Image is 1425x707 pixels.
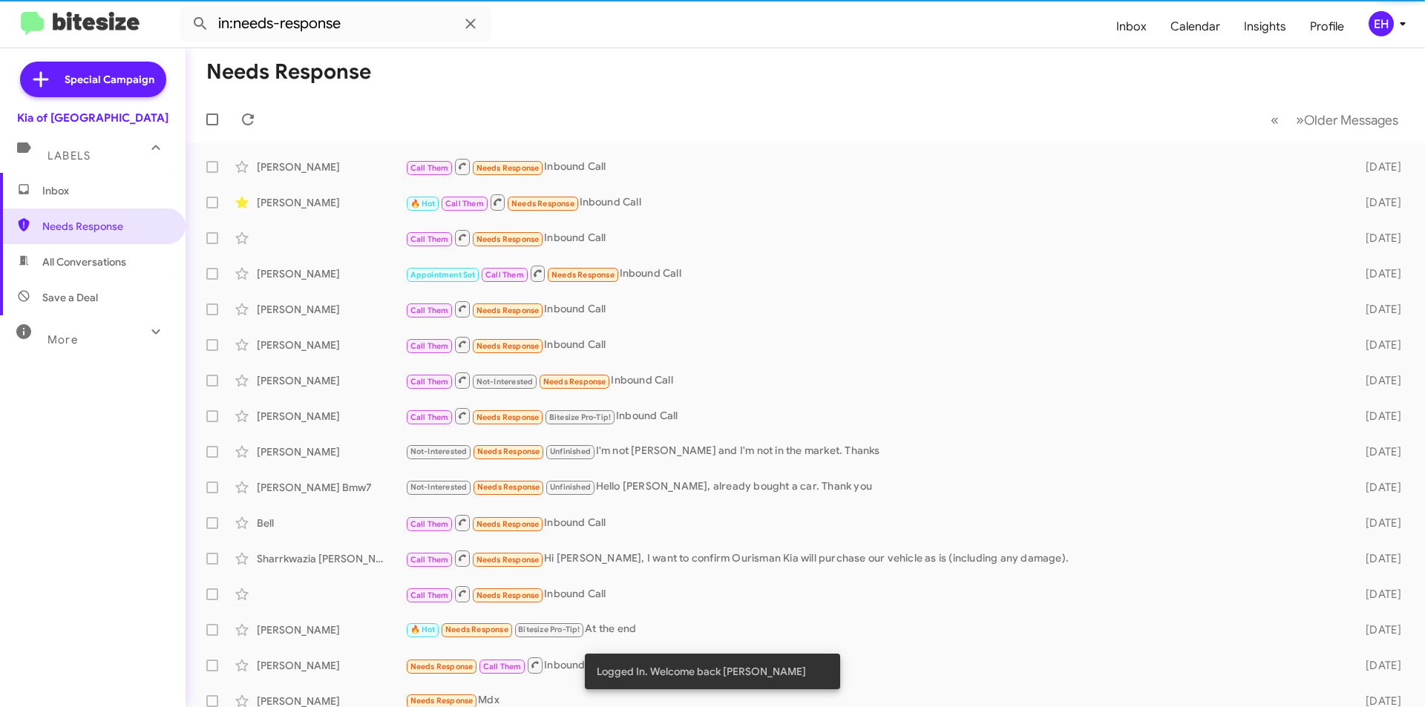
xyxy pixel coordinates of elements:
[17,111,168,125] div: Kia of [GEOGRAPHIC_DATA]
[405,585,1342,603] div: Inbound Call
[1342,516,1413,530] div: [DATE]
[477,482,540,492] span: Needs Response
[405,264,1342,283] div: Inbound Call
[518,625,580,634] span: Bitesize Pro-Tip!
[476,306,540,315] span: Needs Response
[405,193,1342,211] div: Inbound Call
[551,270,615,280] span: Needs Response
[1232,5,1298,48] a: Insights
[257,551,405,566] div: Sharrkwazia [PERSON_NAME]
[1104,5,1159,48] a: Inbox
[257,409,405,424] div: [PERSON_NAME]
[410,696,474,706] span: Needs Response
[257,302,405,317] div: [PERSON_NAME]
[1356,11,1409,36] button: EH
[445,199,484,208] span: Call Them
[180,6,491,42] input: Search
[257,195,405,210] div: [PERSON_NAME]
[206,60,371,84] h1: Needs Response
[485,270,524,280] span: Call Them
[410,377,449,387] span: Call Them
[1342,195,1413,210] div: [DATE]
[405,300,1342,318] div: Inbound Call
[1287,105,1407,135] button: Next
[405,228,1342,247] div: Inbound Call
[410,341,449,351] span: Call Them
[1342,551,1413,566] div: [DATE]
[405,157,1342,176] div: Inbound Call
[47,333,78,346] span: More
[1342,409,1413,424] div: [DATE]
[1342,480,1413,495] div: [DATE]
[257,373,405,388] div: [PERSON_NAME]
[20,62,166,97] a: Special Campaign
[1342,338,1413,352] div: [DATE]
[410,270,476,280] span: Appointment Set
[257,338,405,352] div: [PERSON_NAME]
[410,412,449,422] span: Call Them
[410,234,449,244] span: Call Them
[445,625,508,634] span: Needs Response
[65,72,154,87] span: Special Campaign
[476,341,540,351] span: Needs Response
[1159,5,1232,48] a: Calendar
[405,479,1342,496] div: Hello [PERSON_NAME], already bought a car. Thank you
[42,183,168,198] span: Inbox
[257,516,405,530] div: Bell
[410,447,468,456] span: Not-Interested
[405,371,1342,389] div: Inbound Call
[410,662,474,671] span: Needs Response
[257,622,405,637] div: [PERSON_NAME]
[410,591,449,600] span: Call Them
[410,482,468,492] span: Not-Interested
[1298,5,1356,48] a: Profile
[543,377,606,387] span: Needs Response
[405,549,1342,568] div: Hi [PERSON_NAME], I want to confirm Ourisman Kia will purchase our vehicle as is (including any d...
[405,443,1342,460] div: I'm not [PERSON_NAME] and I'm not in the market. Thanks
[257,160,405,174] div: [PERSON_NAME]
[476,591,540,600] span: Needs Response
[257,480,405,495] div: [PERSON_NAME] Bmw7
[410,519,449,529] span: Call Them
[1342,266,1413,281] div: [DATE]
[405,407,1342,425] div: Inbound Call
[1369,11,1394,36] div: EH
[1271,111,1279,129] span: «
[47,149,91,162] span: Labels
[1304,112,1398,128] span: Older Messages
[476,234,540,244] span: Needs Response
[42,219,168,234] span: Needs Response
[550,482,591,492] span: Unfinished
[410,163,449,173] span: Call Them
[483,662,522,671] span: Call Them
[405,335,1342,354] div: Inbound Call
[405,621,1342,638] div: At the end
[1342,622,1413,637] div: [DATE]
[405,656,1342,674] div: Inbound Call
[1342,587,1413,602] div: [DATE]
[257,266,405,281] div: [PERSON_NAME]
[405,513,1342,532] div: Inbound Call
[1342,444,1413,459] div: [DATE]
[1342,658,1413,673] div: [DATE]
[257,444,405,459] div: [PERSON_NAME]
[476,163,540,173] span: Needs Response
[410,306,449,315] span: Call Them
[42,290,98,305] span: Save a Deal
[1262,105,1407,135] nav: Page navigation example
[476,555,540,565] span: Needs Response
[257,658,405,673] div: [PERSON_NAME]
[1342,231,1413,246] div: [DATE]
[1342,160,1413,174] div: [DATE]
[1342,373,1413,388] div: [DATE]
[1262,105,1288,135] button: Previous
[597,664,806,679] span: Logged In. Welcome back [PERSON_NAME]
[410,199,436,208] span: 🔥 Hot
[410,555,449,565] span: Call Them
[550,447,591,456] span: Unfinished
[410,625,436,634] span: 🔥 Hot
